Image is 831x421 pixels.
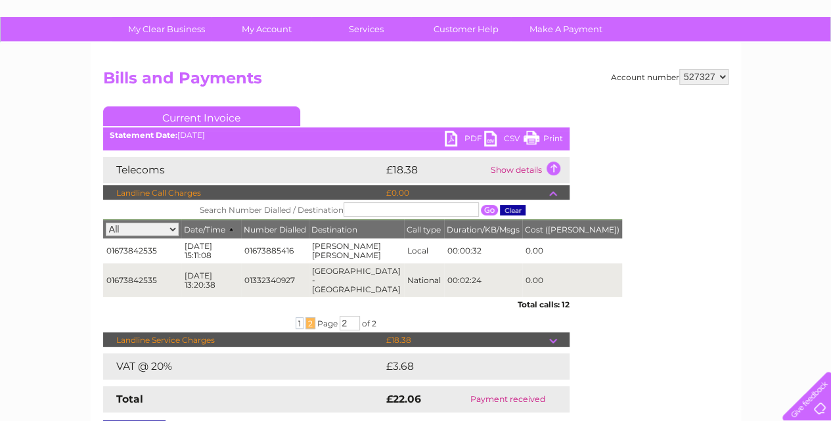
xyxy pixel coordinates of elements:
span: 1 [296,317,303,329]
a: Current Invoice [103,106,300,126]
td: Telecoms [103,157,383,183]
a: PDF [445,131,484,150]
td: £18.38 [383,157,487,183]
td: [PERSON_NAME] [PERSON_NAME] [309,238,404,263]
td: Landline Call Charges [103,185,383,201]
td: Landline Service Charges [103,332,383,348]
a: Log out [788,56,819,66]
td: VAT @ 20% [103,353,383,380]
span: Cost ([PERSON_NAME]) [525,225,619,234]
span: Page [317,319,338,328]
h2: Bills and Payments [103,69,729,94]
td: 01673842535 [103,263,181,297]
img: logo.png [29,34,96,74]
a: Blog [717,56,736,66]
span: Number Dialled [244,225,306,234]
td: 00:02:24 [444,263,522,297]
td: 0.00 [522,263,622,297]
td: [DATE] 13:20:38 [181,263,241,297]
td: National [404,263,444,297]
a: CSV [484,131,524,150]
td: £18.38 [383,332,549,348]
span: of [362,319,370,328]
a: Make A Payment [512,17,620,41]
a: My Clear Business [112,17,221,41]
a: My Account [212,17,321,41]
td: [GEOGRAPHIC_DATA] - [GEOGRAPHIC_DATA] [309,263,404,297]
span: Date/Time [184,225,238,234]
span: Destination [311,225,357,234]
td: £0.00 [383,185,549,201]
td: £3.68 [383,353,539,380]
td: Show details [487,157,570,183]
a: Water [600,56,625,66]
td: Local [404,238,444,263]
strong: Total [116,393,143,405]
td: 01673885416 [241,238,309,263]
div: [DATE] [103,131,570,140]
a: Telecoms [669,56,709,66]
a: Print [524,131,563,150]
td: 0.00 [522,238,622,263]
span: Call type [407,225,441,234]
td: 00:00:32 [444,238,522,263]
th: Search Number Dialled / Destination [103,200,622,220]
b: Statement Date: [110,130,177,140]
strong: £22.06 [386,393,421,405]
td: 01332340927 [241,263,309,297]
span: 2 [372,319,376,328]
td: 01673842535 [103,238,181,263]
a: 0333 014 3131 [583,7,674,23]
span: 2 [305,317,315,329]
div: Total calls: 12 [103,297,570,309]
div: Account number [611,69,729,85]
a: Customer Help [412,17,520,41]
a: Services [312,17,420,41]
a: Energy [633,56,662,66]
div: Clear Business is a trading name of Verastar Limited (registered in [GEOGRAPHIC_DATA] No. 3667643... [106,7,727,64]
a: Contact [744,56,776,66]
td: [DATE] 15:11:08 [181,238,241,263]
td: Payment received [445,386,569,412]
span: Duration/KB/Msgs [447,225,520,234]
